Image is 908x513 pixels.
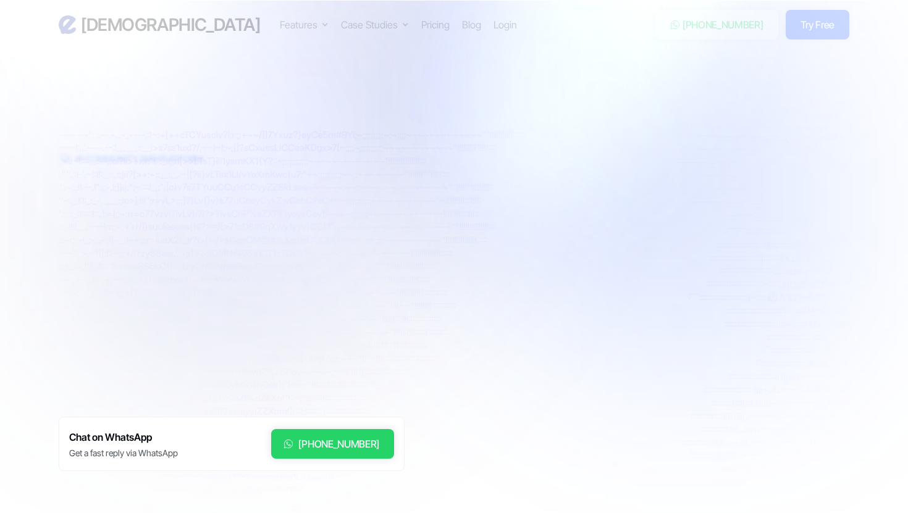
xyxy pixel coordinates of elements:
[786,10,849,40] a: Try Free
[341,17,398,32] div: Case Studies
[462,17,481,32] a: Blog
[683,17,763,32] div: [PHONE_NUMBER]
[494,17,517,32] a: Login
[271,429,394,459] a: [PHONE_NUMBER]
[421,17,450,32] a: Pricing
[75,153,203,165] div: #1 Community SMS Platform
[298,436,379,451] div: [PHONE_NUMBER]
[69,429,178,446] h6: Chat on WhatsApp
[280,17,317,32] div: Features
[341,17,409,32] div: Case Studies
[280,17,329,32] div: Features
[655,10,778,40] a: [PHONE_NUMBER]
[59,14,260,36] a: home
[69,447,178,459] div: Get a fast reply via WhatsApp
[81,14,260,36] h3: [DEMOGRAPHIC_DATA]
